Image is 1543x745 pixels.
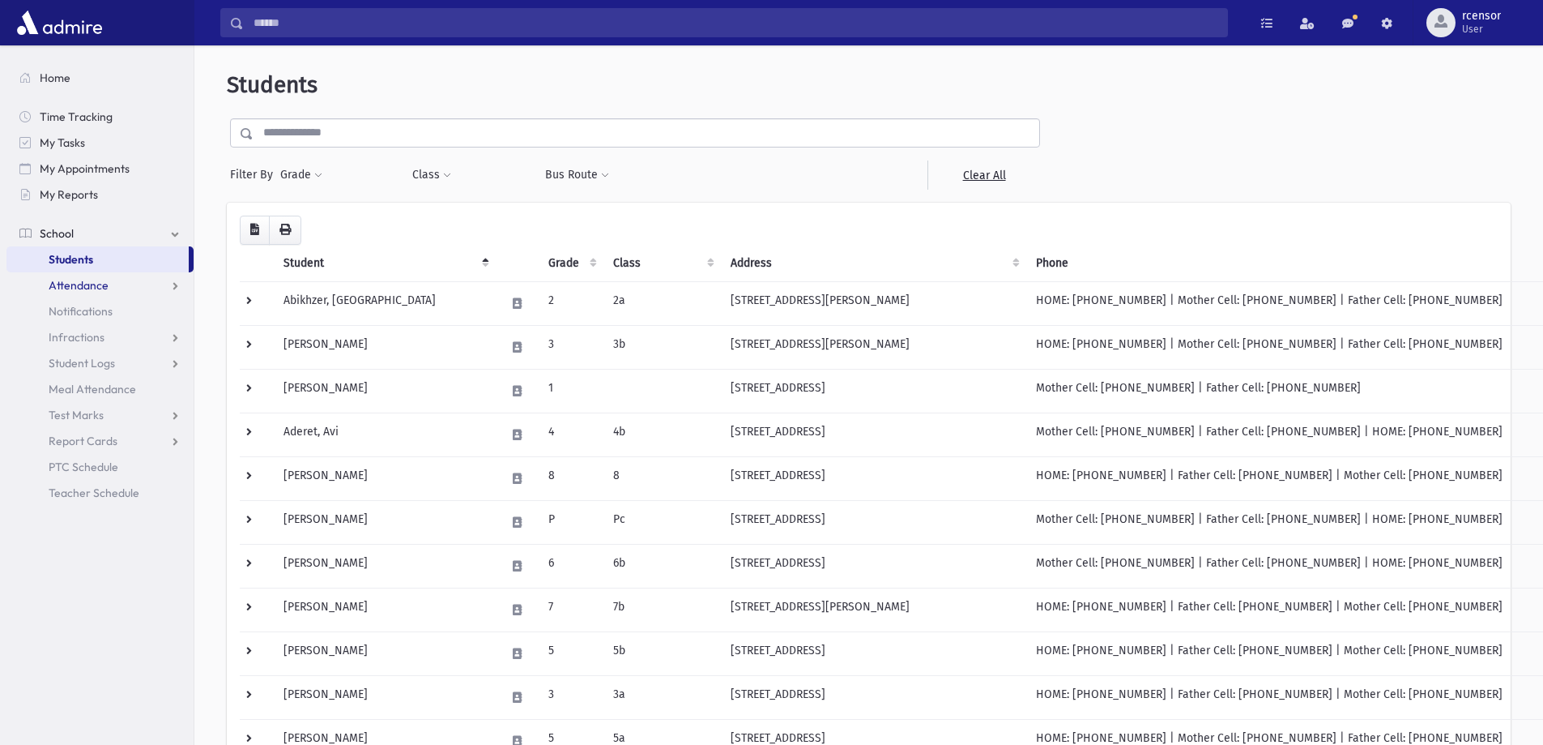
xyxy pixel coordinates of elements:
[6,182,194,208] a: My Reports
[539,325,603,369] td: 3
[49,278,109,293] span: Attendance
[240,216,270,245] button: CSV
[40,109,113,124] span: Time Tracking
[927,161,1040,190] a: Clear All
[603,456,721,500] td: 8
[49,408,104,422] span: Test Marks
[269,216,301,245] button: Print
[721,500,1026,544] td: [STREET_ADDRESS]
[6,454,194,480] a: PTC Schedule
[6,104,194,130] a: Time Tracking
[40,71,70,85] span: Home
[539,544,603,588] td: 6
[539,413,603,456] td: 4
[6,324,194,350] a: Infractions
[274,413,496,456] td: Aderet, Avi
[49,252,93,267] span: Students
[721,632,1026,675] td: [STREET_ADDRESS]
[49,434,117,448] span: Report Cards
[721,544,1026,588] td: [STREET_ADDRESS]
[721,325,1026,369] td: [STREET_ADDRESS][PERSON_NAME]
[49,382,136,396] span: Meal Attendance
[49,330,104,345] span: Infractions
[6,350,194,376] a: Student Logs
[721,675,1026,719] td: [STREET_ADDRESS]
[274,544,496,588] td: [PERSON_NAME]
[6,65,194,91] a: Home
[539,456,603,500] td: 8
[539,281,603,325] td: 2
[603,588,721,632] td: 7b
[6,480,194,506] a: Teacher Schedule
[274,675,496,719] td: [PERSON_NAME]
[279,161,323,190] button: Grade
[721,369,1026,413] td: [STREET_ADDRESS]
[40,226,74,241] span: School
[539,675,603,719] td: 3
[274,369,496,413] td: [PERSON_NAME]
[40,187,98,202] span: My Reports
[721,413,1026,456] td: [STREET_ADDRESS]
[721,456,1026,500] td: [STREET_ADDRESS]
[274,281,496,325] td: Abikhzer, [GEOGRAPHIC_DATA]
[274,325,496,369] td: [PERSON_NAME]
[274,245,496,282] th: Student: activate to sort column descending
[603,500,721,544] td: Pc
[6,221,194,246] a: School
[721,281,1026,325] td: [STREET_ADDRESS][PERSON_NAME]
[13,6,106,39] img: AdmirePro
[539,632,603,675] td: 5
[6,246,189,272] a: Students
[6,156,194,182] a: My Appointments
[603,632,721,675] td: 5b
[411,161,452,190] button: Class
[603,413,721,456] td: 4b
[539,369,603,413] td: 1
[603,675,721,719] td: 3a
[603,245,721,282] th: Class: activate to sort column ascending
[539,588,603,632] td: 7
[6,402,194,428] a: Test Marks
[721,245,1026,282] th: Address: activate to sort column ascending
[6,130,194,156] a: My Tasks
[274,588,496,632] td: [PERSON_NAME]
[6,298,194,324] a: Notifications
[40,161,130,176] span: My Appointments
[6,272,194,298] a: Attendance
[603,544,721,588] td: 6b
[544,161,610,190] button: Bus Route
[227,71,318,98] span: Students
[49,304,113,319] span: Notifications
[49,486,139,500] span: Teacher Schedule
[40,135,85,150] span: My Tasks
[244,8,1227,37] input: Search
[1462,10,1501,23] span: rcensor
[1462,23,1501,36] span: User
[274,632,496,675] td: [PERSON_NAME]
[49,356,115,370] span: Student Logs
[539,500,603,544] td: P
[721,588,1026,632] td: [STREET_ADDRESS][PERSON_NAME]
[603,325,721,369] td: 3b
[49,460,118,474] span: PTC Schedule
[539,245,603,282] th: Grade: activate to sort column ascending
[274,456,496,500] td: [PERSON_NAME]
[6,376,194,402] a: Meal Attendance
[603,281,721,325] td: 2a
[274,500,496,544] td: [PERSON_NAME]
[230,166,279,183] span: Filter By
[6,428,194,454] a: Report Cards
